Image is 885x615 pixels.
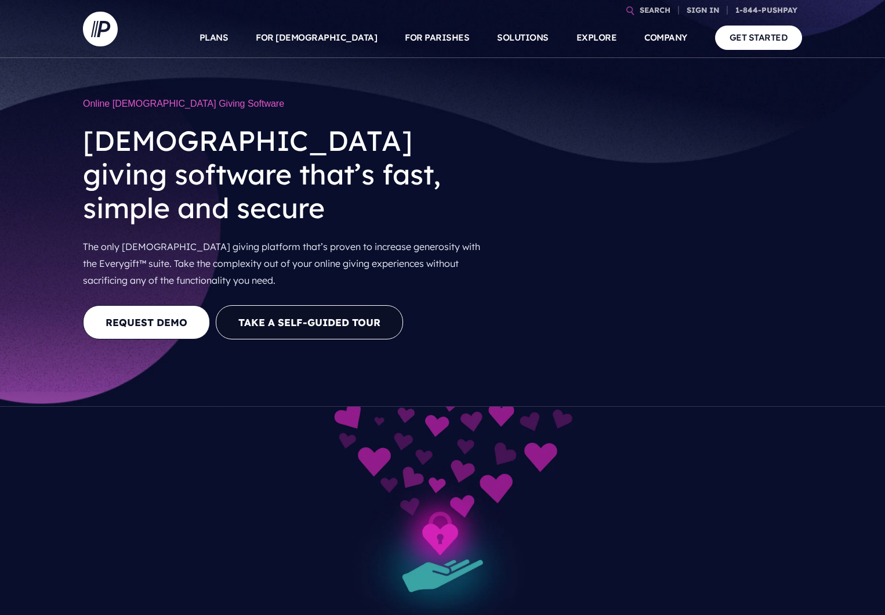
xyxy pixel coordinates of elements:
a: PLANS [200,17,228,58]
a: FOR [DEMOGRAPHIC_DATA] [256,17,377,58]
button: Take a Self-guided Tour [216,305,403,339]
a: GET STARTED [715,26,803,49]
picture: everygift-impact [212,409,673,421]
a: EXPLORE [576,17,617,58]
p: The only [DEMOGRAPHIC_DATA] giving platform that’s proven to increase generosity with the Everygi... [83,234,495,293]
a: FOR PARISHES [405,17,469,58]
a: COMPANY [644,17,687,58]
h1: Online [DEMOGRAPHIC_DATA] Giving Software [83,93,495,115]
a: SOLUTIONS [497,17,549,58]
a: REQUEST DEMO [83,305,210,339]
h2: [DEMOGRAPHIC_DATA] giving software that’s fast, simple and secure [83,115,495,234]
